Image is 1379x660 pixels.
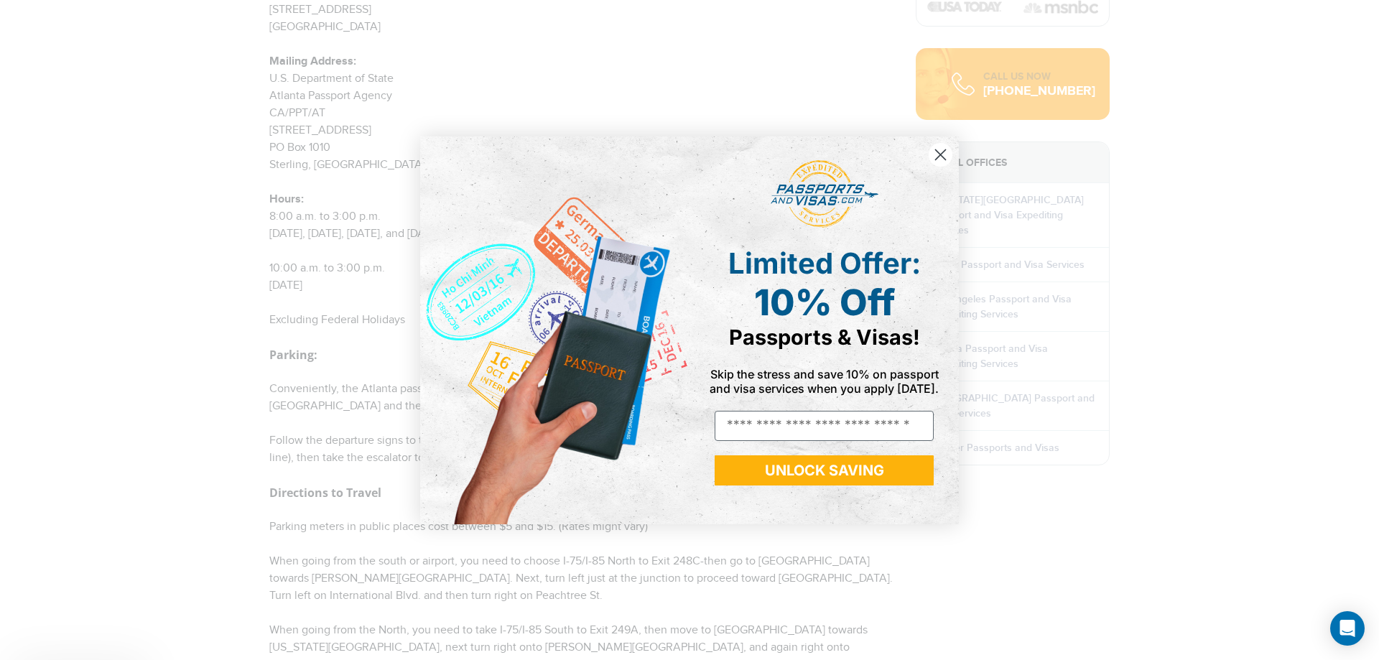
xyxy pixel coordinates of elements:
button: UNLOCK SAVING [715,455,934,485]
span: Skip the stress and save 10% on passport and visa services when you apply [DATE]. [710,367,939,396]
img: de9cda0d-0715-46ca-9a25-073762a91ba7.png [420,136,689,524]
span: Limited Offer: [728,246,921,281]
span: 10% Off [754,281,895,324]
span: Passports & Visas! [729,325,920,350]
div: Open Intercom Messenger [1330,611,1365,646]
button: Close dialog [928,142,953,167]
img: passports and visas [771,160,878,228]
